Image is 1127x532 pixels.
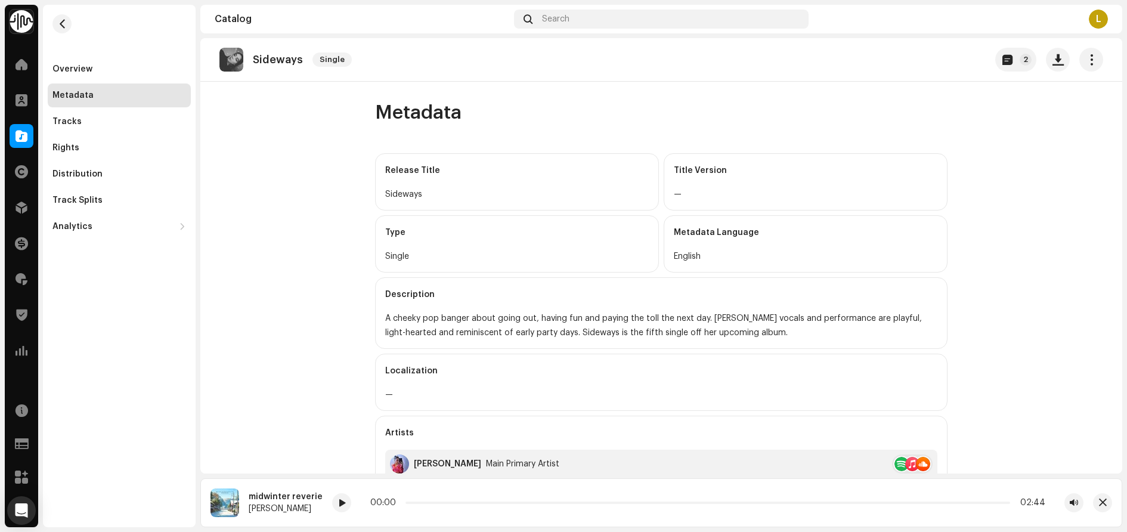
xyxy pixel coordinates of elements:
[52,117,82,126] div: Tracks
[52,64,92,74] div: Overview
[52,91,94,100] div: Metadata
[385,216,649,249] div: Type
[253,54,303,66] p: Sideways
[385,154,649,187] div: Release Title
[1015,498,1045,508] div: 02:44
[48,57,191,81] re-m-nav-item: Overview
[1020,54,1032,66] p-badge: 2
[414,459,481,469] div: [PERSON_NAME]
[674,249,937,264] div: English
[7,496,36,525] div: Open Intercom Messenger
[375,101,462,125] span: Metadata
[52,169,103,179] div: Distribution
[674,154,937,187] div: Title Version
[48,110,191,134] re-m-nav-item: Tracks
[52,143,79,153] div: Rights
[674,216,937,249] div: Metadata Language
[385,388,937,402] div: —
[385,249,649,264] div: Single
[52,222,92,231] div: Analytics
[249,492,323,502] div: midwinter reverie
[48,215,191,239] re-m-nav-dropdown: Analytics
[385,311,937,340] div: A cheeky pop banger about going out, having fun and paying the toll the next day. [PERSON_NAME] v...
[215,14,509,24] div: Catalog
[390,454,409,474] img: 2fdec547-1756-4452-a016-93119c038a6b
[48,83,191,107] re-m-nav-item: Metadata
[385,416,937,450] div: Artists
[385,187,649,202] div: Sideways
[219,48,243,72] img: 51a2b269-dedc-42c1-85f0-b879dcfecf77
[52,196,103,205] div: Track Splits
[385,354,937,388] div: Localization
[370,498,401,508] div: 00:00
[48,136,191,160] re-m-nav-item: Rights
[486,459,559,469] div: Main Primary Artist
[48,162,191,186] re-m-nav-item: Distribution
[1089,10,1108,29] div: L
[995,48,1036,72] button: 2
[48,188,191,212] re-m-nav-item: Track Splits
[249,504,323,514] div: [PERSON_NAME]
[542,14,569,24] span: Search
[312,52,352,67] span: Single
[210,488,239,517] img: f9cdf018-105f-4cbc-928d-8af8b4e69b56
[674,187,937,202] div: —
[10,10,33,33] img: 0f74c21f-6d1c-4dbc-9196-dbddad53419e
[385,278,937,311] div: Description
